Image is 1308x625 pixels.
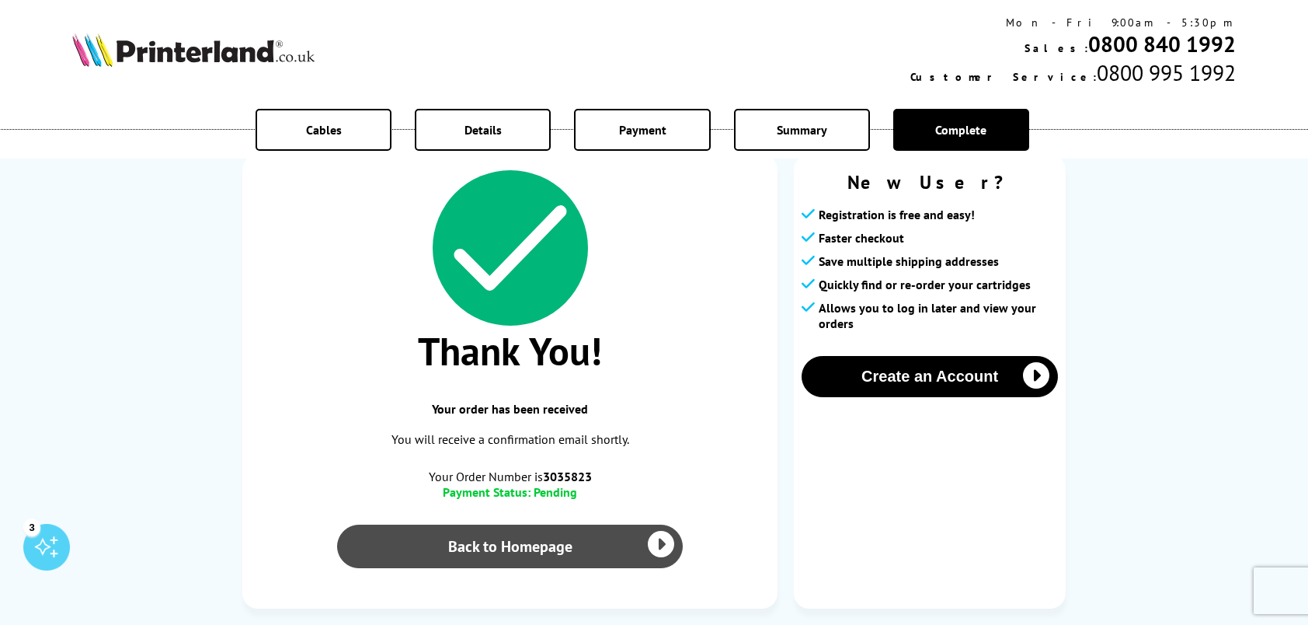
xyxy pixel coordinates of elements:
span: Faster checkout [819,230,904,246]
div: 3 [23,519,40,536]
span: Summary [777,122,827,138]
span: Sales: [1024,41,1088,55]
span: Your order has been received [258,401,762,417]
span: Customer Service: [910,70,1097,84]
span: Payment [619,122,666,138]
span: Complete [935,122,986,138]
span: Cables [306,122,342,138]
div: Mon - Fri 9:00am - 5:30pm [910,16,1236,30]
span: Your Order Number is [258,469,762,484]
span: New User? [802,170,1058,194]
span: Allows you to log in later and view your orders [819,300,1058,331]
span: Thank You! [258,326,762,376]
img: Printerland Logo [72,33,315,67]
b: 3035823 [543,469,592,484]
button: Create an Account [802,356,1058,397]
p: You will receive a confirmation email shortly. [258,429,762,450]
a: 0800 840 1992 [1088,30,1236,58]
span: Save multiple shipping addresses [819,253,999,269]
span: Payment Status: [443,484,531,500]
span: Pending [534,484,577,500]
a: Back to Homepage [337,525,683,568]
span: Details [464,122,502,138]
span: Registration is free and easy! [819,207,975,222]
span: Quickly find or re-order your cartridges [819,277,1031,292]
span: 0800 995 1992 [1097,58,1236,87]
